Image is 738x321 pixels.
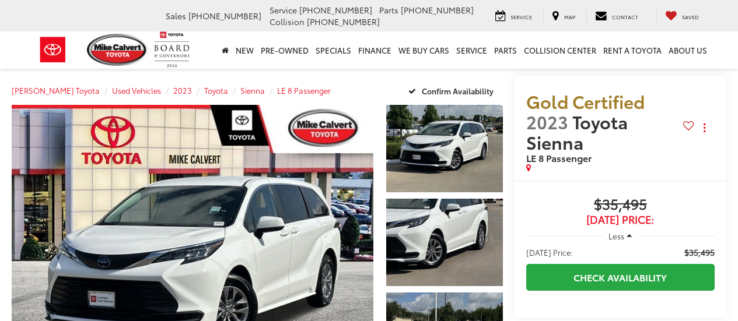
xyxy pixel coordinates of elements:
[385,197,504,287] img: 2023 Toyota Sienna LE 8 Passenger
[173,85,192,96] a: 2023
[422,86,494,96] span: Confirm Availability
[526,214,715,225] span: [DATE] Price:
[526,246,573,258] span: [DATE] Price:
[487,10,541,23] a: Service
[312,31,355,69] a: Specials
[526,151,592,164] span: LE 8 Passenger
[586,10,647,23] a: Contact
[307,16,380,27] span: [PHONE_NUMBER]
[87,34,149,66] img: Mike Calvert Toyota
[603,225,638,246] button: Less
[520,31,600,69] a: Collision Center
[564,13,575,20] span: Map
[204,85,228,96] a: Toyota
[526,109,568,134] span: 2023
[526,109,628,154] span: Toyota Sienna
[31,31,75,69] img: Toyota
[684,246,715,258] span: $35,495
[402,80,503,101] button: Confirm Availability
[395,31,453,69] a: WE BUY CARS
[665,31,711,69] a: About Us
[526,264,715,290] a: Check Availability
[270,16,305,27] span: Collision
[704,123,705,132] span: dropdown dots
[526,89,645,114] span: Gold Certified
[386,105,503,192] a: Expand Photo 1
[543,10,584,23] a: Map
[277,85,331,96] a: LE 8 Passenger
[608,231,624,241] span: Less
[188,10,261,22] span: [PHONE_NUMBER]
[386,199,503,286] a: Expand Photo 2
[526,196,715,214] span: $35,495
[656,10,708,23] a: My Saved Vehicles
[453,31,491,69] a: Service
[218,31,232,69] a: Home
[270,4,297,16] span: Service
[682,13,699,20] span: Saved
[12,85,100,96] a: [PERSON_NAME] Toyota
[600,31,665,69] a: Rent a Toyota
[257,31,312,69] a: Pre-Owned
[612,13,638,20] span: Contact
[112,85,161,96] a: Used Vehicles
[401,4,474,16] span: [PHONE_NUMBER]
[232,31,257,69] a: New
[166,10,186,22] span: Sales
[694,117,715,137] button: Actions
[355,31,395,69] a: Finance
[379,4,398,16] span: Parts
[299,4,372,16] span: [PHONE_NUMBER]
[385,104,504,193] img: 2023 Toyota Sienna LE 8 Passenger
[240,85,265,96] a: Sienna
[510,13,532,20] span: Service
[491,31,520,69] a: Parts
